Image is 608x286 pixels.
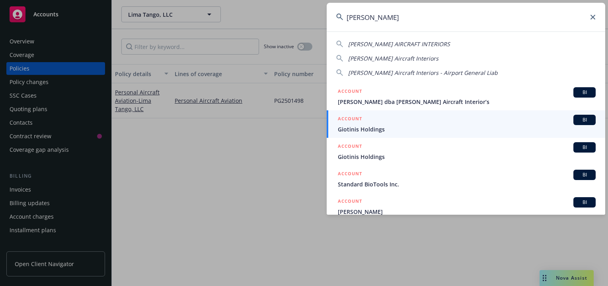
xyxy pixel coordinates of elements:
a: ACCOUNTBI[PERSON_NAME] [327,193,605,220]
span: BI [577,89,592,96]
span: [PERSON_NAME] [338,208,596,216]
span: BI [577,199,592,206]
span: [PERSON_NAME] AIRCRAFT INTERIORS [348,40,450,48]
span: [PERSON_NAME] Aircraft Interiors [348,55,438,62]
a: ACCOUNTBIGiotinis Holdings [327,138,605,165]
h5: ACCOUNT [338,197,362,207]
a: ACCOUNTBI[PERSON_NAME] dba [PERSON_NAME] Aircraft Interior’s [327,83,605,110]
span: BI [577,144,592,151]
span: [PERSON_NAME] Aircraft Interiors - Airport General Liab [348,69,498,76]
h5: ACCOUNT [338,87,362,97]
h5: ACCOUNT [338,170,362,179]
h5: ACCOUNT [338,142,362,152]
span: BI [577,116,592,123]
span: Giotinis Holdings [338,125,596,133]
input: Search... [327,3,605,31]
span: Standard BioTools Inc. [338,180,596,188]
h5: ACCOUNT [338,115,362,124]
span: Giotinis Holdings [338,153,596,161]
a: ACCOUNTBIGiotinis Holdings [327,110,605,138]
span: [PERSON_NAME] dba [PERSON_NAME] Aircraft Interior’s [338,98,596,106]
span: BI [577,171,592,178]
a: ACCOUNTBIStandard BioTools Inc. [327,165,605,193]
